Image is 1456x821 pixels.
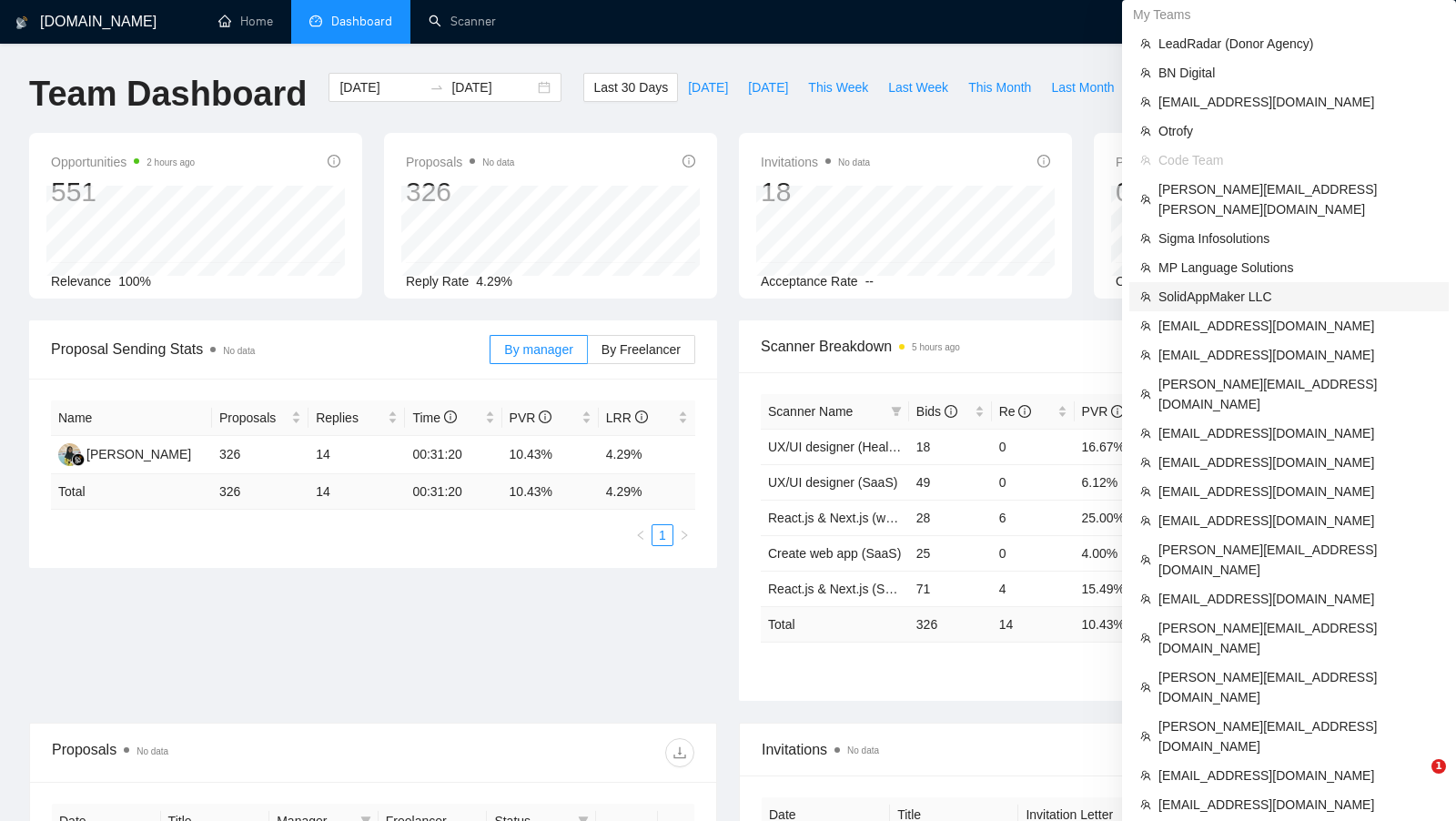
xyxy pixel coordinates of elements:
[1140,155,1151,166] span: team
[1431,759,1446,774] span: 1
[212,436,308,474] td: 326
[212,400,308,436] th: Proposals
[599,436,695,474] td: 4.29%
[1140,428,1151,439] span: team
[405,474,501,510] td: 00:31:20
[1158,511,1438,531] span: [EMAIL_ADDRESS][DOMAIN_NAME]
[666,745,693,760] span: download
[1158,121,1438,141] span: Otrofy
[808,77,868,97] span: This Week
[798,73,878,102] button: This Week
[678,73,738,102] button: [DATE]
[52,738,373,767] div: Proposals
[762,738,1404,761] span: Invitations
[878,73,958,102] button: Last Week
[1158,179,1438,219] span: [PERSON_NAME][EMAIL_ADDRESS][PERSON_NAME][DOMAIN_NAME]
[665,738,694,767] button: download
[1075,535,1158,571] td: 4.00%
[1158,34,1438,54] span: LeadRadar (Donor Agency)
[1075,464,1158,500] td: 6.12%
[593,77,668,97] span: Last 30 Days
[430,80,444,95] span: swap-right
[218,14,273,29] a: homeHome
[15,8,28,37] img: logo
[682,155,695,167] span: info-circle
[1140,457,1151,468] span: team
[992,535,1075,571] td: 0
[482,157,514,167] span: No data
[1140,633,1151,644] span: team
[1140,350,1151,360] span: team
[1158,618,1438,658] span: [PERSON_NAME][EMAIL_ADDRESS][DOMAIN_NAME]
[1158,316,1438,336] span: [EMAIL_ADDRESS][DOMAIN_NAME]
[838,157,870,167] span: No data
[1140,389,1151,400] span: team
[406,151,514,173] span: Proposals
[1158,92,1438,112] span: [EMAIL_ADDRESS][DOMAIN_NAME]
[328,155,340,167] span: info-circle
[635,410,648,423] span: info-circle
[51,338,490,360] span: Proposal Sending Stats
[992,429,1075,464] td: 0
[1140,515,1151,526] span: team
[673,524,695,546] button: right
[761,606,909,642] td: Total
[1158,765,1438,786] span: [EMAIL_ADDRESS][DOMAIN_NAME]
[1394,759,1438,803] iframe: Intercom live chat
[1140,291,1151,302] span: team
[51,175,195,209] div: 551
[331,14,392,29] span: Dashboard
[1158,540,1438,580] span: [PERSON_NAME][EMAIL_ADDRESS][DOMAIN_NAME]
[1158,258,1438,278] span: MP Language Solutions
[502,436,599,474] td: 10.43%
[72,453,85,466] img: gigradar-bm.png
[888,77,948,97] span: Last Week
[406,274,469,289] span: Reply Rate
[223,346,255,356] span: No data
[405,436,501,474] td: 00:31:20
[992,500,1075,535] td: 6
[583,73,678,102] button: Last 30 Days
[1140,96,1151,107] span: team
[1158,481,1438,502] span: [EMAIL_ADDRESS][DOMAIN_NAME]
[768,440,928,454] a: UX/UI designer (Healthcare)
[1037,155,1050,167] span: info-circle
[1158,374,1438,414] span: [PERSON_NAME][EMAIL_ADDRESS][DOMAIN_NAME]
[748,77,788,97] span: [DATE]
[502,474,599,510] td: 10.43 %
[212,474,308,510] td: 326
[1041,73,1124,102] button: Last Month
[1140,554,1151,565] span: team
[1140,233,1151,244] span: team
[1075,571,1158,606] td: 15.49%
[451,77,534,97] input: End date
[909,429,992,464] td: 18
[51,474,212,510] td: Total
[1158,452,1438,472] span: [EMAIL_ADDRESS][DOMAIN_NAME]
[761,274,858,289] span: Acceptance Rate
[945,405,957,418] span: info-circle
[118,274,151,289] span: 100%
[1140,320,1151,331] span: team
[1158,345,1438,365] span: [EMAIL_ADDRESS][DOMAIN_NAME]
[1140,194,1151,205] span: team
[406,175,514,209] div: 326
[510,410,552,425] span: PVR
[1075,429,1158,464] td: 16.67%
[1140,593,1151,604] span: team
[1158,716,1438,756] span: [PERSON_NAME][EMAIL_ADDRESS][DOMAIN_NAME]
[599,474,695,510] td: 4.29 %
[865,274,874,289] span: --
[673,524,695,546] li: Next Page
[309,15,322,27] span: dashboard
[308,474,405,510] td: 14
[1018,405,1031,418] span: info-circle
[768,475,897,490] a: UX/UI designer (SaaS)
[1158,63,1438,83] span: BN Digital
[339,77,422,97] input: Start date
[688,77,728,97] span: [DATE]
[1140,731,1151,742] span: team
[29,73,307,116] h1: Team Dashboard
[968,77,1031,97] span: This Month
[1158,795,1438,815] span: [EMAIL_ADDRESS][DOMAIN_NAME]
